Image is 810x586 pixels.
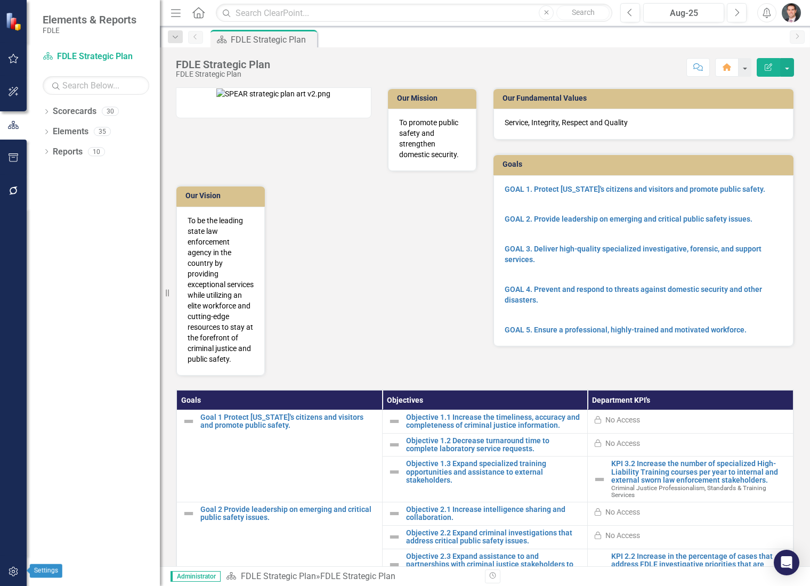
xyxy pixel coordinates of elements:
[382,410,588,433] td: Double-Click to Edit Right Click for Context Menu
[406,552,582,577] a: Objective 2.3 Expand assistance to and partnerships with criminal justice stakeholders to address...
[572,8,595,17] span: Search
[43,13,136,26] span: Elements & Reports
[176,70,270,78] div: FDLE Strategic Plan
[593,562,606,575] img: Not Defined
[503,160,788,168] h3: Goals
[556,5,610,20] button: Search
[382,502,588,526] td: Double-Click to Edit Right Click for Context Menu
[605,530,640,541] div: No Access
[102,107,119,116] div: 30
[406,460,582,484] a: Objective 1.3 Expand specialized training opportunities and assistance to external stakeholders.
[406,413,582,430] a: Objective 1.1 Increase the timeliness, accuracy and completeness of criminal justice information.
[53,126,88,138] a: Elements
[505,117,782,128] p: Service, Integrity, Respect and Quality
[43,26,136,35] small: FDLE
[94,127,111,136] div: 35
[388,507,401,520] img: Not Defined
[605,507,640,517] div: No Access
[611,484,766,499] span: Criminal Justice Professionalism, Standards & Training Services
[782,3,801,22] img: Will Grissom
[388,558,401,571] img: Not Defined
[505,325,747,334] a: GOAL 5. Ensure a professional, highly-trained and motivated workforce.
[231,33,314,46] div: FDLE Strategic Plan
[605,438,640,449] div: No Access
[505,215,752,223] a: GOAL 2. Provide leadership on emerging and critical public safety issues.
[171,571,221,582] span: Administrator
[182,415,195,428] img: Not Defined
[188,215,254,364] p: To be the leading state law enforcement agency in the country by providing exceptional services w...
[382,525,588,549] td: Double-Click to Edit Right Click for Context Menu
[216,4,612,22] input: Search ClearPoint...
[643,3,724,22] button: Aug-25
[505,185,765,193] a: GOAL 1. Protect [US_STATE]'s citizens and visitors and promote public safety.
[88,147,105,156] div: 10
[200,506,377,522] a: Goal 2 Provide leadership on emerging and critical public safety issues.
[647,7,720,20] div: Aug-25
[176,59,270,70] div: FDLE Strategic Plan
[53,105,96,118] a: Scorecards
[5,12,24,31] img: ClearPoint Strategy
[43,76,149,95] input: Search Below...
[30,564,62,578] div: Settings
[177,410,383,502] td: Double-Click to Edit Right Click for Context Menu
[611,460,788,484] a: KPI 3.2 Increase the number of specialized High-Liability Training courses per year to internal a...
[605,414,640,425] div: No Access
[505,285,762,304] a: GOAL 4. Prevent and respond to threats against domestic security and other disasters.
[406,506,582,522] a: Objective 2.1 Increase intelligence sharing and collaboration.
[382,457,588,502] td: Double-Click to Edit Right Click for Context Menu
[182,507,195,520] img: Not Defined
[397,94,471,102] h3: Our Mission
[388,438,401,451] img: Not Defined
[774,550,799,575] div: Open Intercom Messenger
[505,245,762,264] a: GOAL 3. Deliver high-quality specialized investigative, forensic, and support services.
[226,571,477,583] div: »
[53,146,83,158] a: Reports
[241,571,316,581] a: FDLE Strategic Plan
[399,117,465,160] p: To promote public safety and strengthen domestic security.
[388,466,401,478] img: Not Defined
[43,51,149,63] a: FDLE Strategic Plan
[320,571,395,581] div: FDLE Strategic Plan
[611,552,788,577] a: KPI 2.2 Increase in the percentage of cases that address FDLE investigative priorities that are i...
[388,415,401,428] img: Not Defined
[216,88,330,99] img: SPEAR strategic plan art v2.png
[382,433,588,457] td: Double-Click to Edit Right Click for Context Menu
[200,413,377,430] a: Goal 1 Protect [US_STATE]'s citizens and visitors and promote public safety.
[503,94,788,102] h3: Our Fundamental Values
[593,473,606,486] img: Not Defined
[388,531,401,543] img: Not Defined
[185,192,260,200] h3: Our Vision
[406,529,582,546] a: Objective 2.2 Expand criminal investigations that address critical public safety issues.
[406,437,582,453] a: Objective 1.2 Decrease turnaround time to complete laboratory service requests.
[588,457,793,502] td: Double-Click to Edit Right Click for Context Menu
